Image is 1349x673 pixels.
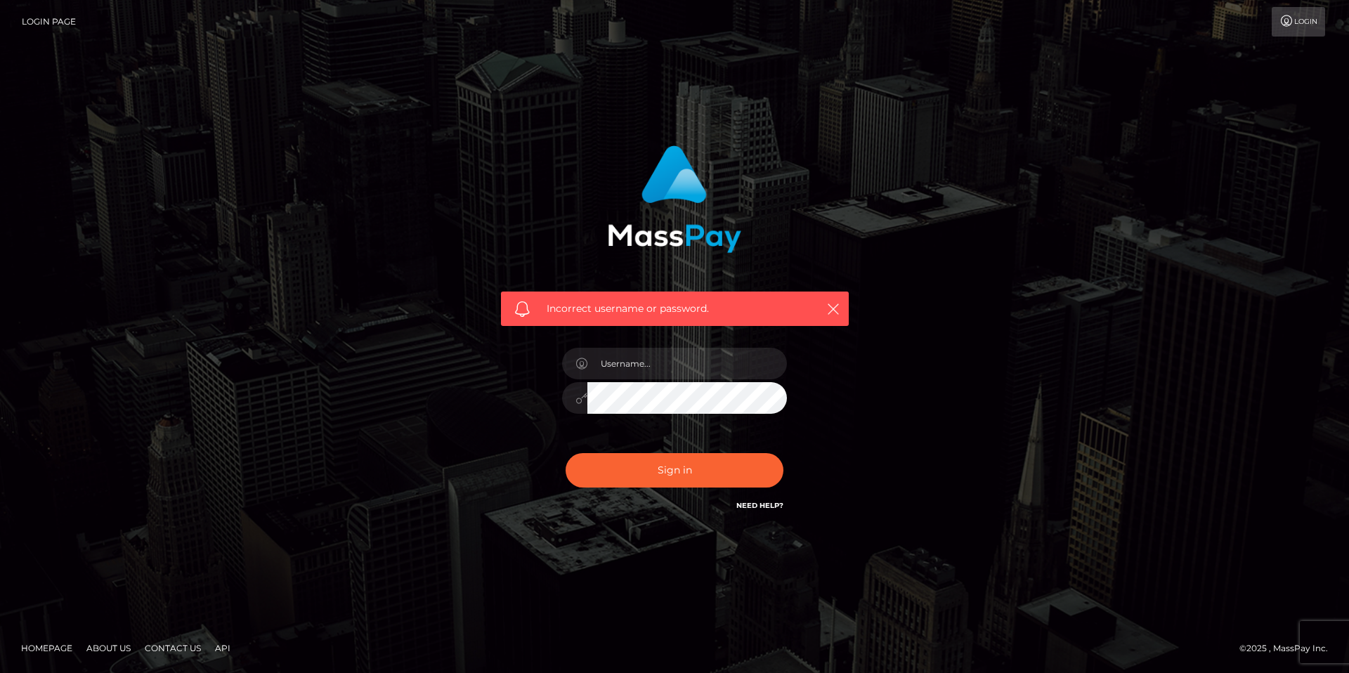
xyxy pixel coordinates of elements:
[566,453,783,488] button: Sign in
[209,637,236,659] a: API
[1272,7,1325,37] a: Login
[22,7,76,37] a: Login Page
[587,348,787,379] input: Username...
[608,145,741,253] img: MassPay Login
[15,637,78,659] a: Homepage
[547,301,803,316] span: Incorrect username or password.
[1239,641,1338,656] div: © 2025 , MassPay Inc.
[139,637,207,659] a: Contact Us
[81,637,136,659] a: About Us
[736,501,783,510] a: Need Help?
